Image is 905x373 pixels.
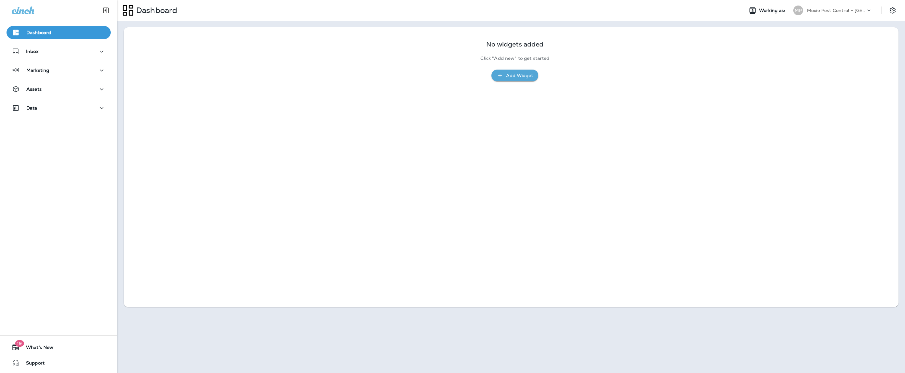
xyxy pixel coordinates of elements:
p: Dashboard [26,30,51,35]
button: Collapse Sidebar [97,4,115,17]
button: Marketing [7,64,111,77]
button: Settings [887,5,898,16]
p: No widgets added [486,42,544,47]
span: 19 [15,340,24,347]
p: Marketing [26,68,49,73]
p: Data [26,105,37,111]
p: Inbox [26,49,38,54]
p: Assets [26,87,42,92]
div: Add Widget [506,72,533,80]
button: Data [7,101,111,114]
p: Moxie Pest Control - [GEOGRAPHIC_DATA] [807,8,866,13]
button: Dashboard [7,26,111,39]
p: Click "Add new" to get started [480,56,549,61]
p: Dashboard [134,6,177,15]
span: What's New [20,345,53,353]
button: Inbox [7,45,111,58]
button: Add Widget [491,70,538,82]
span: Support [20,360,45,368]
button: Support [7,356,111,369]
div: MP [793,6,803,15]
button: 19What's New [7,341,111,354]
span: Working as: [759,8,787,13]
button: Assets [7,83,111,96]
